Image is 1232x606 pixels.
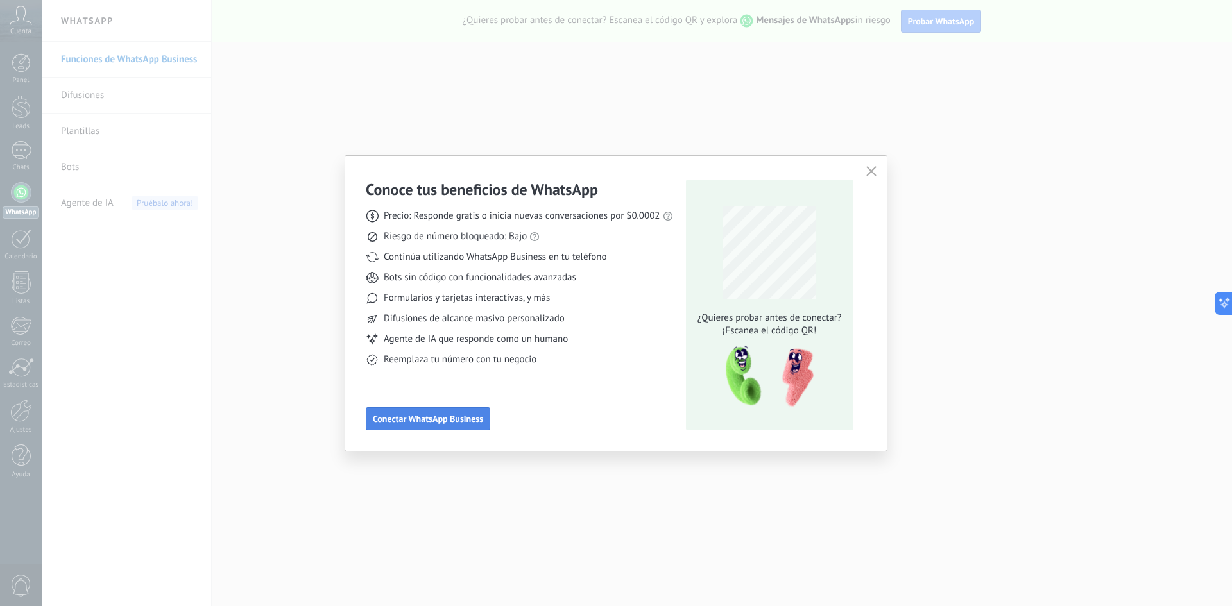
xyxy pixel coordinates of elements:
span: Reemplaza tu número con tu negocio [384,353,536,366]
span: Agente de IA que responde como un humano [384,333,568,346]
span: Precio: Responde gratis o inicia nuevas conversaciones por $0.0002 [384,210,660,223]
img: qr-pic-1x.png [715,342,816,411]
span: ¿Quieres probar antes de conectar? [694,312,845,324]
h3: Conoce tus beneficios de WhatsApp [366,180,598,199]
span: Difusiones de alcance masivo personalizado [384,312,565,325]
span: ¡Escanea el código QR! [694,324,845,337]
span: Continúa utilizando WhatsApp Business en tu teléfono [384,251,606,264]
button: Conectar WhatsApp Business [366,407,490,430]
span: Conectar WhatsApp Business [373,414,483,423]
span: Formularios y tarjetas interactivas, y más [384,292,550,305]
span: Bots sin código con funcionalidades avanzadas [384,271,576,284]
span: Riesgo de número bloqueado: Bajo [384,230,527,243]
